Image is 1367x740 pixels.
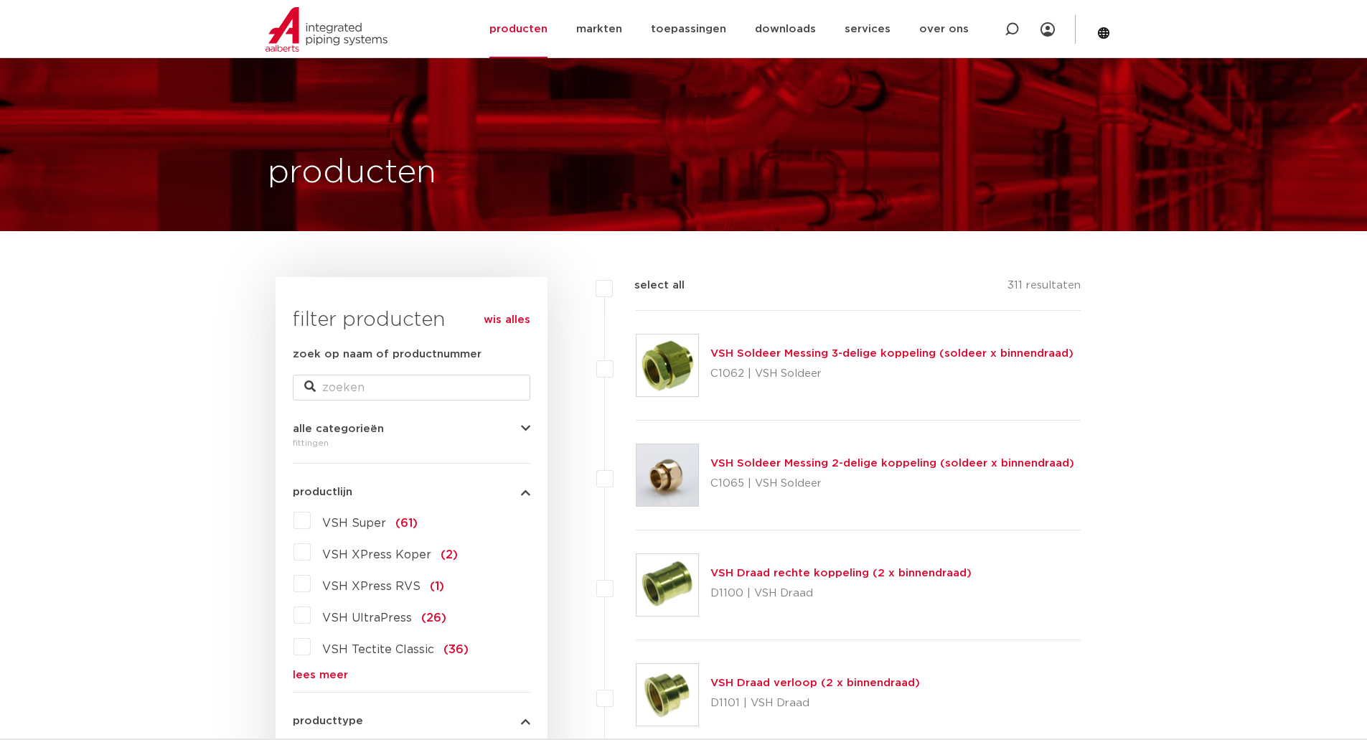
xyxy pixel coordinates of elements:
[1007,277,1081,299] p: 311 resultaten
[636,554,698,616] img: Thumbnail for VSH Draad rechte koppeling (2 x binnendraad)
[293,716,530,726] button: producttype
[613,277,685,294] label: select all
[293,487,530,497] button: productlijn
[322,612,412,624] span: VSH UltraPress
[710,472,1074,495] p: C1065 | VSH Soldeer
[441,549,458,561] span: (2)
[268,150,436,196] h1: producten
[710,568,972,579] a: VSH Draad rechte koppeling (2 x binnendraad)
[293,670,530,680] a: lees meer
[293,434,530,451] div: fittingen
[395,517,418,529] span: (61)
[430,581,444,592] span: (1)
[293,375,530,401] input: zoeken
[710,582,972,605] p: D1100 | VSH Draad
[293,306,530,334] h3: filter producten
[293,423,384,434] span: alle categorieën
[710,362,1074,385] p: C1062 | VSH Soldeer
[443,644,469,655] span: (36)
[636,444,698,506] img: Thumbnail for VSH Soldeer Messing 2-delige koppeling (soldeer x binnendraad)
[293,423,530,434] button: alle categorieën
[710,458,1074,469] a: VSH Soldeer Messing 2-delige koppeling (soldeer x binnendraad)
[636,334,698,396] img: Thumbnail for VSH Soldeer Messing 3-delige koppeling (soldeer x binnendraad)
[322,549,431,561] span: VSH XPress Koper
[710,348,1074,359] a: VSH Soldeer Messing 3-delige koppeling (soldeer x binnendraad)
[293,716,363,726] span: producttype
[710,678,920,688] a: VSH Draad verloop (2 x binnendraad)
[322,581,421,592] span: VSH XPress RVS
[421,612,446,624] span: (26)
[293,346,481,363] label: zoek op naam of productnummer
[710,692,920,715] p: D1101 | VSH Draad
[322,644,434,655] span: VSH Tectite Classic
[484,312,530,329] a: wis alles
[636,664,698,726] img: Thumbnail for VSH Draad verloop (2 x binnendraad)
[293,487,352,497] span: productlijn
[322,517,386,529] span: VSH Super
